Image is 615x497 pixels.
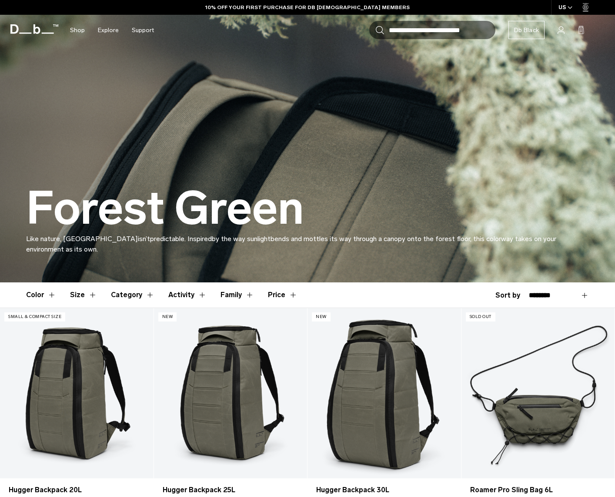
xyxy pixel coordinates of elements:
p: New [158,312,177,321]
nav: Main Navigation [64,15,160,46]
a: Explore [98,15,119,46]
span: by the way sunlight [212,235,271,243]
a: 10% OFF YOUR FIRST PURCHASE FOR DB [DEMOGRAPHIC_DATA] MEMBERS [205,3,410,11]
a: Hugger Backpack 25L [163,485,299,495]
span: isn’t [138,235,150,243]
a: Roamer Pro Sling Bag 6L [461,308,615,478]
p: Sold Out [466,312,495,321]
a: Roamer Pro Sling Bag 6L [470,485,606,495]
button: Toggle Price [268,282,297,308]
button: Toggle Filter [168,282,207,308]
a: Hugger Backpack 25L [154,308,307,478]
span: Like nature, [GEOGRAPHIC_DATA] [26,235,138,243]
a: Hugger Backpack 30L [307,308,461,478]
a: Support [132,15,154,46]
a: Hugger Backpack 20L [9,485,145,495]
button: Toggle Filter [26,282,56,308]
span: predictable. Inspired [150,235,212,243]
h1: Forest Green [26,183,304,234]
span: bends and mottles its way through a canopy onto the forest floor, this colorway takes on your env... [26,235,556,253]
p: New [312,312,331,321]
a: Hugger Backpack 30L [316,485,452,495]
a: Db Black [508,21,545,39]
button: Toggle Filter [111,282,154,308]
button: Toggle Filter [221,282,254,308]
a: Shop [70,15,85,46]
p: Small & Compact Size [4,312,65,321]
button: Toggle Filter [70,282,97,308]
